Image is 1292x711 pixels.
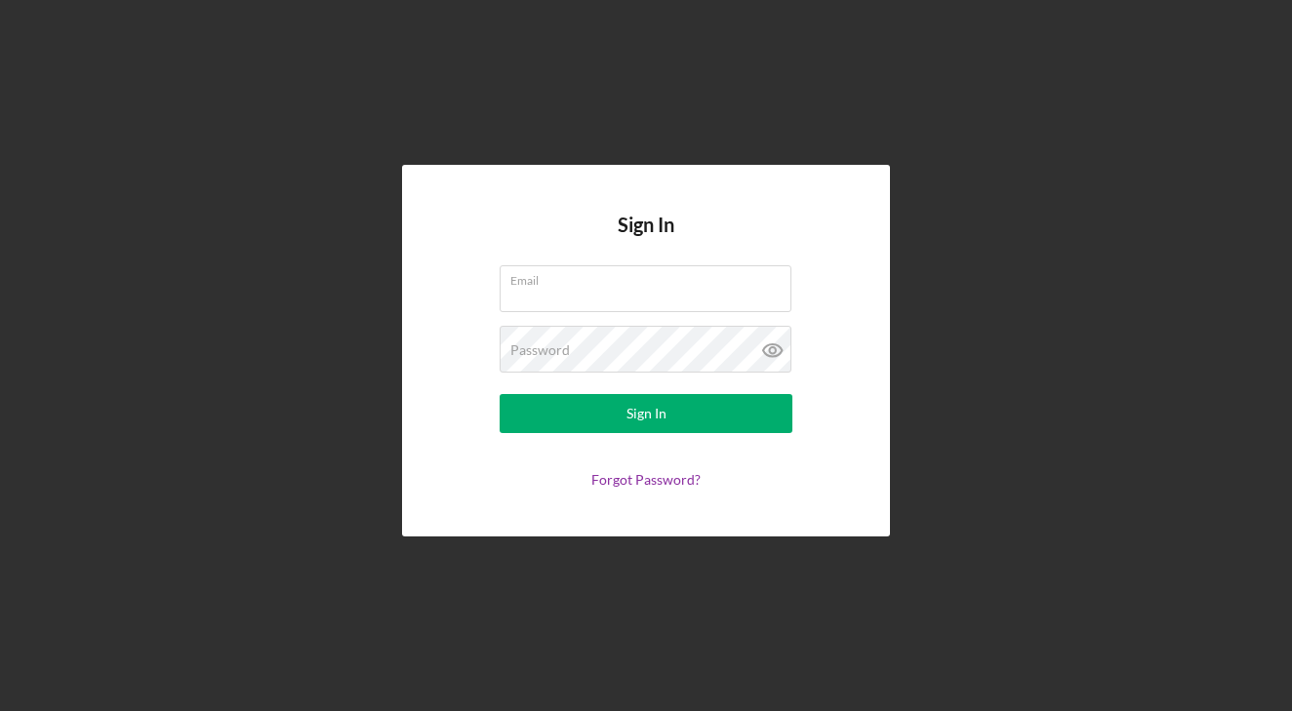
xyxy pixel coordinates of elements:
label: Password [510,342,570,358]
a: Forgot Password? [591,471,701,488]
div: Sign In [626,394,666,433]
button: Sign In [500,394,792,433]
h4: Sign In [618,214,674,265]
label: Email [510,266,791,288]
